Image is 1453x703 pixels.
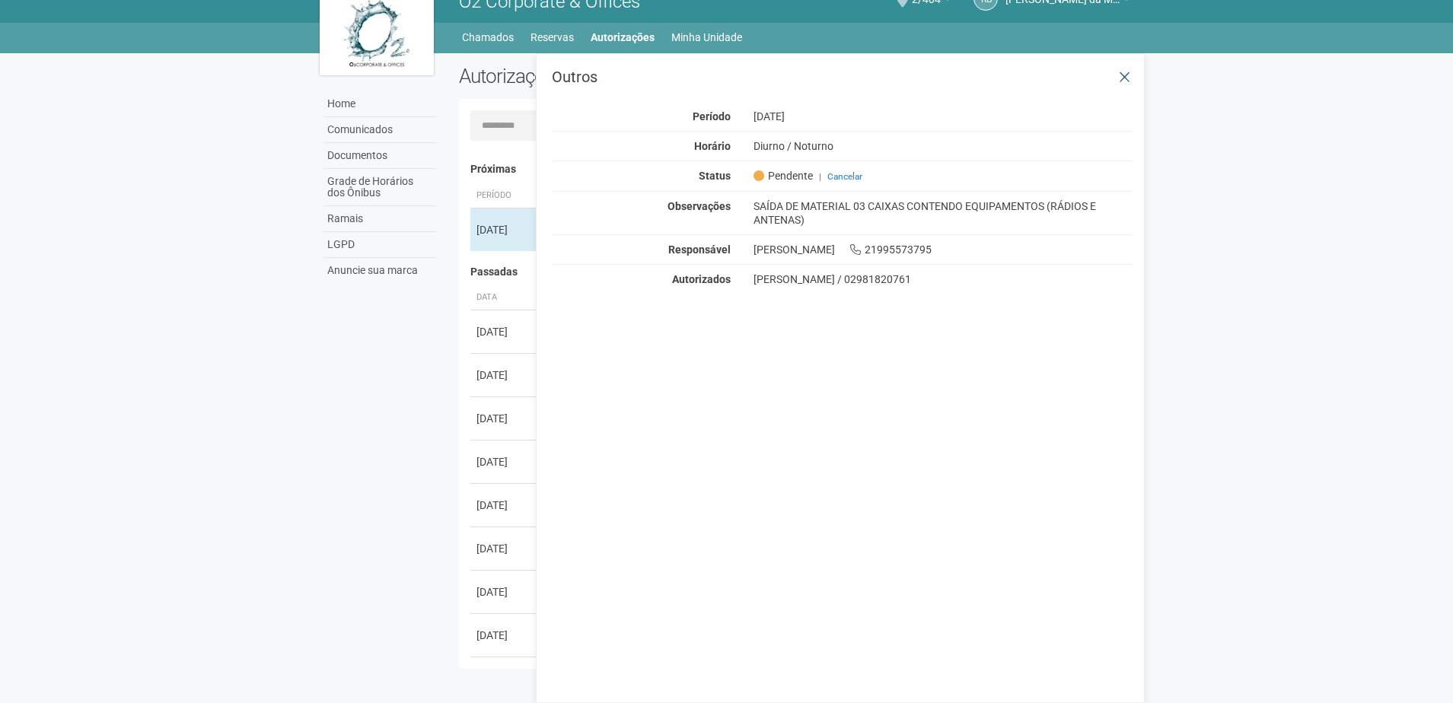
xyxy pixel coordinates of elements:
[668,200,731,212] strong: Observações
[476,367,533,383] div: [DATE]
[694,140,731,152] strong: Horário
[476,411,533,426] div: [DATE]
[323,91,436,117] a: Home
[531,27,574,48] a: Reservas
[742,199,1145,227] div: SAÍDA DE MATERIAL 03 CAIXAS CONTENDO EQUIPAMENTOS (RÁDIOS E ANTENAS)
[552,69,1133,84] h3: Outros
[470,285,539,310] th: Data
[323,169,436,206] a: Grade de Horários dos Ônibus
[323,206,436,232] a: Ramais
[699,170,731,182] strong: Status
[672,273,731,285] strong: Autorizados
[323,232,436,258] a: LGPD
[323,117,436,143] a: Comunicados
[476,541,533,556] div: [DATE]
[476,222,533,237] div: [DATE]
[827,171,862,182] a: Cancelar
[671,27,742,48] a: Minha Unidade
[476,324,533,339] div: [DATE]
[742,243,1145,256] div: [PERSON_NAME] 21995573795
[462,27,514,48] a: Chamados
[668,243,731,256] strong: Responsável
[470,266,1123,278] h4: Passadas
[476,454,533,469] div: [DATE]
[470,183,539,208] th: Período
[323,258,436,283] a: Anuncie sua marca
[742,110,1145,123] div: [DATE]
[323,143,436,169] a: Documentos
[476,628,533,643] div: [DATE]
[476,498,533,513] div: [DATE]
[742,139,1145,153] div: Diurno / Noturno
[754,169,813,183] span: Pendente
[476,584,533,600] div: [DATE]
[459,65,785,87] h2: Autorizações
[819,171,821,182] span: |
[693,110,731,122] strong: Período
[470,164,1123,175] h4: Próximas
[591,27,655,48] a: Autorizações
[754,272,1133,286] div: [PERSON_NAME] / 02981820761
